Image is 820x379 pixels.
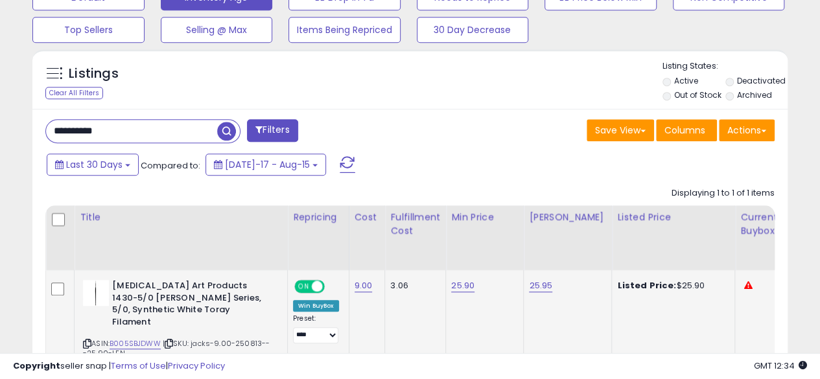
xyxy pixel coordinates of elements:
div: Displaying 1 to 1 of 1 items [672,187,775,200]
div: Min Price [451,211,518,224]
p: Listing States: [662,60,788,73]
strong: Copyright [13,360,60,372]
div: [PERSON_NAME] [529,211,606,224]
span: Columns [664,124,705,137]
button: Save View [587,119,654,141]
span: 2025-09-15 12:34 GMT [754,360,807,372]
button: Last 30 Days [47,154,139,176]
h5: Listings [69,65,119,83]
label: Deactivated [737,75,786,86]
button: Top Sellers [32,17,145,43]
a: 9.00 [355,279,373,292]
label: Active [674,75,697,86]
img: 21JLBSCxx0L._SL40_.jpg [83,280,109,306]
b: [MEDICAL_DATA] Art Products 1430-5/0 [PERSON_NAME] Series, 5/0, Synthetic White Toray Filament [112,280,270,331]
span: [DATE]-17 - Aug-15 [225,158,310,171]
b: Listed Price: [617,279,676,292]
label: Archived [737,89,772,100]
button: Columns [656,119,717,141]
div: Title [80,211,282,224]
span: ON [296,281,312,292]
div: Clear All Filters [45,87,103,99]
a: Terms of Use [111,360,166,372]
div: 3.06 [390,280,436,292]
a: 25.95 [529,279,552,292]
a: 25.90 [451,279,474,292]
button: Selling @ Max [161,17,273,43]
div: Win BuyBox [293,300,339,312]
div: Preset: [293,314,339,343]
div: Listed Price [617,211,729,224]
div: Current Buybox Price [740,211,807,238]
div: Fulfillment Cost [390,211,440,238]
a: Privacy Policy [168,360,225,372]
span: | SKU: jacks-9.00-250813---25.90-LEN [83,338,270,358]
span: Compared to: [141,159,200,172]
a: B005SBJDWW [110,338,161,349]
button: Actions [719,119,775,141]
span: OFF [323,281,344,292]
div: $25.90 [617,280,725,292]
button: Filters [247,119,298,142]
div: seller snap | | [13,360,225,373]
button: Items Being Repriced [288,17,401,43]
label: Out of Stock [674,89,721,100]
button: [DATE]-17 - Aug-15 [205,154,326,176]
div: Cost [355,211,380,224]
button: 30 Day Decrease [417,17,529,43]
div: Repricing [293,211,344,224]
span: Last 30 Days [66,158,123,171]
